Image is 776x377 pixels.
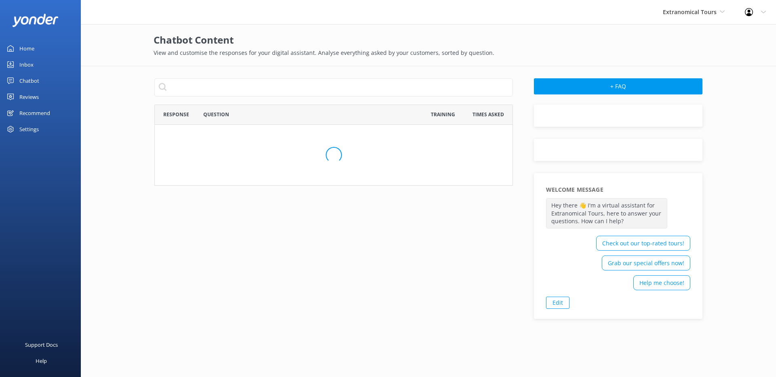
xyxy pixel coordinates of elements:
[19,57,34,73] div: Inbox
[431,111,455,118] span: Training
[596,236,690,251] div: Check out our top-rated tours!
[12,14,59,27] img: yonder-white-logo.png
[663,8,717,16] span: Extranomical Tours
[154,125,513,185] div: grid
[163,111,189,118] span: Response
[633,275,690,290] div: Help me choose!
[19,105,50,121] div: Recommend
[19,121,39,137] div: Settings
[154,48,703,57] p: View and customise the responses for your digital assistant. Analyse everything asked by your cus...
[546,185,603,194] h5: Welcome Message
[546,297,569,309] a: Edit
[472,111,504,118] span: Times Asked
[154,32,703,48] h2: Chatbot Content
[602,256,690,270] div: Grab our special offers now!
[203,111,229,118] span: Question
[19,89,39,105] div: Reviews
[25,337,58,353] div: Support Docs
[546,198,667,228] p: Hey there 👋 I'm a virtual assistant for Extranomical Tours, here to answer your questions. How ca...
[534,78,702,94] button: + FAQ
[19,73,39,89] div: Chatbot
[36,353,47,369] div: Help
[19,40,34,57] div: Home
